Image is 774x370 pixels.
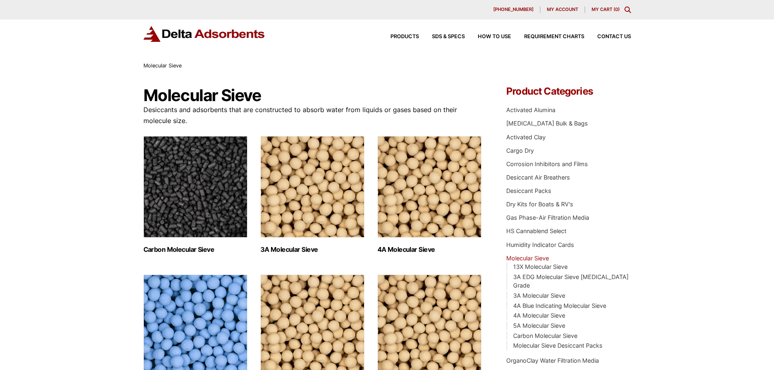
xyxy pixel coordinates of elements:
[513,273,629,289] a: 3A EDG Molecular Sieve [MEDICAL_DATA] Grade
[143,63,182,69] span: Molecular Sieve
[547,7,578,12] span: My account
[390,34,419,39] span: Products
[506,201,573,208] a: Dry Kits for Boats & RV's
[513,263,568,270] a: 13X Molecular Sieve
[506,134,546,141] a: Activated Clay
[419,34,465,39] a: SDS & SPECS
[513,292,565,299] a: 3A Molecular Sieve
[506,120,588,127] a: [MEDICAL_DATA] Bulk & Bags
[143,26,265,42] img: Delta Adsorbents
[487,6,540,13] a: [PHONE_NUMBER]
[260,136,364,253] a: Visit product category 3A Molecular Sieve
[260,136,364,238] img: 3A Molecular Sieve
[493,7,533,12] span: [PHONE_NUMBER]
[506,174,570,181] a: Desiccant Air Breathers
[143,104,482,126] p: Desiccants and adsorbents that are constructed to absorb water from liquids or gases based on the...
[513,322,565,329] a: 5A Molecular Sieve
[506,187,551,194] a: Desiccant Packs
[506,227,566,234] a: HS Cannablend Select
[513,342,603,349] a: Molecular Sieve Desiccant Packs
[615,6,618,12] span: 0
[506,87,631,96] h4: Product Categories
[592,6,620,12] a: My Cart (0)
[506,357,599,364] a: OrganoClay Water Filtration Media
[260,246,364,253] h2: 3A Molecular Sieve
[506,214,589,221] a: Gas Phase-Air Filtration Media
[506,255,549,262] a: Molecular Sieve
[513,302,606,309] a: 4A Blue Indicating Molecular Sieve
[513,332,577,339] a: Carbon Molecular Sieve
[143,136,247,238] img: Carbon Molecular Sieve
[506,147,534,154] a: Cargo Dry
[513,312,565,319] a: 4A Molecular Sieve
[143,87,482,104] h1: Molecular Sieve
[143,136,247,253] a: Visit product category Carbon Molecular Sieve
[506,106,555,113] a: Activated Alumina
[465,34,511,39] a: How to Use
[511,34,584,39] a: Requirement Charts
[143,246,247,253] h2: Carbon Molecular Sieve
[377,34,419,39] a: Products
[540,6,585,13] a: My account
[377,136,481,238] img: 4A Molecular Sieve
[597,34,631,39] span: Contact Us
[432,34,465,39] span: SDS & SPECS
[377,136,481,253] a: Visit product category 4A Molecular Sieve
[624,6,631,13] div: Toggle Modal Content
[506,241,574,248] a: Humidity Indicator Cards
[506,160,588,167] a: Corrosion Inhibitors and Films
[524,34,584,39] span: Requirement Charts
[478,34,511,39] span: How to Use
[377,246,481,253] h2: 4A Molecular Sieve
[584,34,631,39] a: Contact Us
